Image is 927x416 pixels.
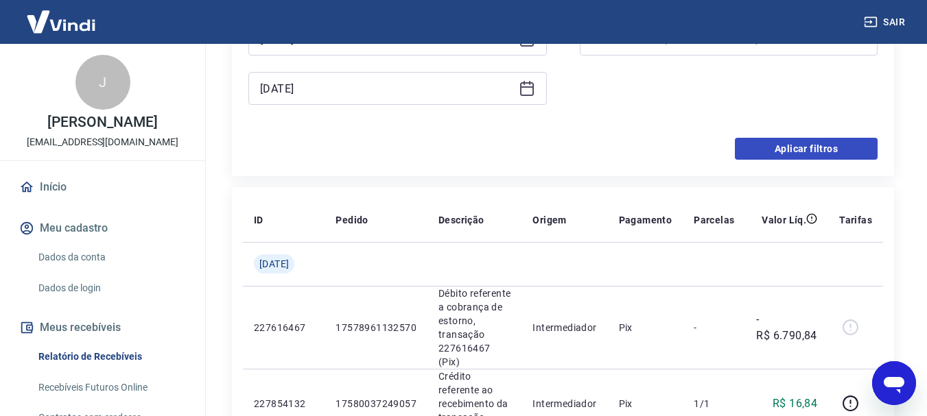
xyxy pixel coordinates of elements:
iframe: Botão para abrir a janela de mensagens [872,361,916,405]
p: Descrição [438,213,484,227]
p: Pedido [336,213,368,227]
p: 227616467 [254,321,314,334]
a: Início [16,172,189,202]
p: Origem [532,213,566,227]
p: 227854132 [254,397,314,411]
button: Sair [861,10,911,35]
a: Dados de login [33,274,189,302]
p: Valor Líq. [762,213,806,227]
p: Débito referente a cobrança de estorno, transação 227616467 (Pix) [438,286,511,369]
a: Dados da conta [33,243,189,271]
p: Intermediador [532,397,596,411]
p: -R$ 6.790,84 [756,311,817,344]
img: Vindi [16,1,106,42]
p: Parcelas [694,213,734,227]
p: Pagamento [619,213,672,227]
div: J [75,55,130,110]
p: R$ 16,84 [773,395,817,412]
p: [PERSON_NAME] [47,115,157,130]
p: Tarifas [839,213,872,227]
a: Recebíveis Futuros Online [33,374,189,402]
p: 17578961132570 [336,321,416,334]
p: Pix [619,321,672,334]
button: Aplicar filtros [735,138,878,160]
button: Meu cadastro [16,213,189,243]
input: Data final [260,78,513,99]
span: [DATE] [259,257,289,271]
p: [EMAIL_ADDRESS][DOMAIN_NAME] [27,135,178,149]
p: 17580037249057 [336,397,416,411]
p: Pix [619,397,672,411]
p: 1/1 [694,397,734,411]
p: ID [254,213,263,227]
button: Meus recebíveis [16,313,189,343]
p: Intermediador [532,321,596,334]
a: Relatório de Recebíveis [33,343,189,371]
p: - [694,321,734,334]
